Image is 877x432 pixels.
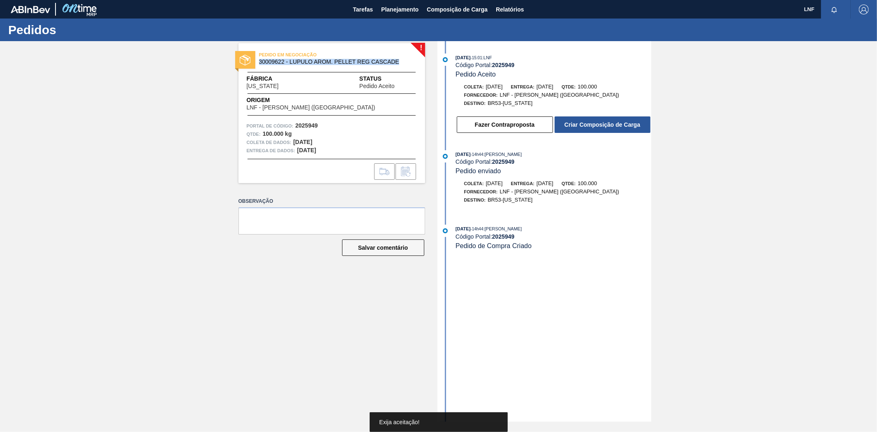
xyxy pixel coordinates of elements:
font: LNF - [PERSON_NAME] ([GEOGRAPHIC_DATA]) [500,92,619,98]
font: 100.000 [578,180,597,186]
font: LNF - [PERSON_NAME] ([GEOGRAPHIC_DATA]) [247,104,375,111]
font: Composição de Carga [427,6,488,13]
font: BR53-[US_STATE] [488,197,532,203]
font: [DATE] [537,180,553,186]
font: Entrega: [511,181,535,186]
font: Fazer Contraproposta [475,121,535,128]
font: 2025949 [492,158,515,165]
font: Destino: [464,101,486,106]
font: Coleta: [464,181,484,186]
font: Observação [238,198,273,204]
font: LNF [484,55,492,60]
font: [DATE] [486,180,503,186]
font: [DATE] [456,55,470,60]
font: [PERSON_NAME] [485,226,522,231]
font: [DATE] [456,152,470,157]
font: - [471,56,472,60]
font: Qtde: [562,84,576,89]
font: : [484,226,485,231]
font: [DATE] [297,147,316,153]
button: Salvar comentário [342,239,424,256]
font: 14h44 [472,152,484,157]
img: status [240,55,250,65]
font: Coleta de dados: [247,140,292,145]
img: atual [443,154,448,159]
font: Destino: [464,197,486,202]
font: - [471,227,472,231]
font: Criar Composição de Carga [565,121,640,128]
font: [PERSON_NAME] [485,152,522,157]
font: Pedido enviado [456,167,501,174]
font: Tarefas [353,6,373,13]
img: TNhmsLtSVTkK8tSr43FrP2fwEKptu5GPRR3wAAAABJRU5ErkJggg== [11,6,50,13]
font: Código Portal: [456,233,492,240]
font: Entrega: [511,84,535,89]
font: [DATE] [486,84,503,90]
font: [DATE] [537,84,553,90]
font: Portal de Código: [247,123,294,128]
font: Código Portal: [456,62,492,68]
font: [DATE] [293,139,312,145]
font: LNF - [PERSON_NAME] ([GEOGRAPHIC_DATA]) [500,188,619,195]
span: 30009622 - LUPULO AROM. PELLET REG CASCADE [259,59,408,65]
font: Fornecedor: [464,93,498,98]
font: [DATE] [456,226,470,231]
font: Qtde [247,132,259,137]
font: Pedidos [8,23,56,37]
font: Salvar comentário [358,244,408,251]
font: 100.000 kg [263,130,292,137]
font: Coleta: [464,84,484,89]
font: Status [359,75,382,82]
font: Qtde: [562,181,576,186]
font: 100.000 [578,84,597,90]
font: : [259,132,261,137]
font: Exija aceitação! [379,419,420,425]
button: Criar Composição de Carga [555,116,650,133]
font: 2025949 [492,233,515,240]
font: Planejamento [381,6,419,13]
font: : [482,55,484,60]
button: Fazer Contraproposta [457,116,553,133]
button: Notificações [821,4,847,15]
font: 14h44 [472,227,484,231]
font: LNF [804,6,815,12]
div: Ir para Composição de Carga [374,163,395,180]
font: Relatórios [496,6,524,13]
font: BR53-[US_STATE] [488,100,532,106]
font: Fábrica [247,75,273,82]
font: 30009622 - LUPULO AROM. PELLET REG CASCADE [259,58,399,65]
img: Sair [859,5,869,14]
font: Entrega de dados: [247,148,295,153]
font: 15:01 [472,56,482,60]
font: [US_STATE] [247,83,279,89]
font: Pedido Aceito [359,83,395,89]
font: Pedido Aceito [456,71,496,78]
font: Pedido de Compra Criado [456,242,532,249]
span: PEDIDO EM NEGOCIAÇÃO [259,51,374,59]
font: Origem [247,97,270,103]
font: Código Portal: [456,158,492,165]
div: Informar alteração no pedido [396,163,416,180]
img: atual [443,228,448,233]
font: : [484,152,485,157]
img: atual [443,57,448,62]
font: PEDIDO EM NEGOCIAÇÃO [259,52,317,57]
font: Fornecedor: [464,189,498,194]
font: 2025949 [492,62,515,68]
font: 2025949 [295,122,318,129]
font: - [471,152,472,157]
